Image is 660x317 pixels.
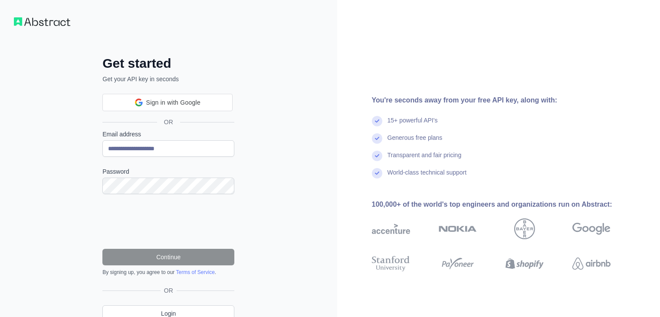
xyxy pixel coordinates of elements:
div: World-class technical support [387,168,467,185]
img: payoneer [439,254,477,273]
label: Email address [102,130,234,139]
img: stanford university [372,254,410,273]
div: Sign in with Google [102,94,233,111]
iframe: reCAPTCHA [102,205,234,238]
div: You're seconds away from your free API key, along with: [372,95,638,106]
img: check mark [372,168,382,178]
img: check mark [372,116,382,126]
h2: Get started [102,56,234,71]
div: 15+ powerful API's [387,116,438,133]
img: check mark [372,151,382,161]
span: OR [161,286,177,295]
div: Transparent and fair pricing [387,151,462,168]
img: Workflow [14,17,70,26]
label: Password [102,167,234,176]
div: By signing up, you agree to our . [102,269,234,276]
p: Get your API key in seconds [102,75,234,83]
img: nokia [439,218,477,239]
img: accenture [372,218,410,239]
img: check mark [372,133,382,144]
span: OR [157,118,180,126]
img: google [572,218,611,239]
img: shopify [506,254,544,273]
button: Continue [102,249,234,265]
div: Generous free plans [387,133,443,151]
a: Terms of Service [176,269,214,275]
span: Sign in with Google [146,98,200,107]
div: 100,000+ of the world's top engineers and organizations run on Abstract: [372,199,638,210]
img: airbnb [572,254,611,273]
img: bayer [514,218,535,239]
